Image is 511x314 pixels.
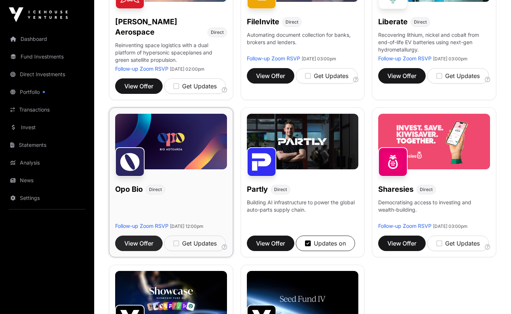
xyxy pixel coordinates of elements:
[433,56,468,61] span: [DATE] 03:00pm
[427,236,489,251] button: Get Updates
[247,17,279,27] h1: FileInvite
[247,31,359,55] p: Automating document collection for banks, brokers and lenders.
[247,114,359,170] img: Partly-Banner.jpg
[6,155,88,171] a: Analysis
[115,236,163,251] button: View Offer
[414,19,427,25] span: Direct
[302,56,336,61] span: [DATE] 03:00pm
[6,137,88,153] a: Statements
[115,66,168,72] a: Follow-up Zoom RSVP
[247,55,300,61] a: Follow-up Zoom RSVP
[378,184,414,194] h1: Sharesies
[305,239,346,248] div: Updates on
[149,187,162,193] span: Direct
[6,66,88,82] a: Direct Investments
[387,239,416,248] span: View Offer
[6,172,88,188] a: News
[170,223,203,229] span: [DATE] 12:00pm
[256,71,285,80] span: View Offer
[164,236,226,251] button: Get Updates
[247,68,294,84] button: View Offer
[115,42,227,65] p: Reinventing space logistics with a dual platform of hypersonic spaceplanes and green satellite pr...
[436,239,480,248] div: Get Updates
[170,66,205,72] span: [DATE] 02:00pm
[115,184,143,194] h1: Opo Bio
[6,49,88,65] a: Fund Investments
[115,147,145,177] img: Opo Bio
[115,223,168,229] a: Follow-up Zoom RSVP
[124,239,153,248] span: View Offer
[387,71,416,80] span: View Offer
[6,102,88,118] a: Transactions
[6,119,88,135] a: Invest
[274,187,287,193] span: Direct
[433,223,468,229] span: [DATE] 03:00pm
[173,239,217,248] div: Get Updates
[378,55,432,61] a: Follow-up Zoom RSVP
[305,71,348,80] div: Get Updates
[378,114,490,170] img: Sharesies-Banner.jpg
[474,279,511,314] iframe: Chat Widget
[285,19,298,25] span: Direct
[378,199,490,222] p: Democratising access to investing and wealth-building.
[124,82,153,91] span: View Offer
[247,147,276,177] img: Partly
[6,84,88,100] a: Portfolio
[6,31,88,47] a: Dashboard
[436,71,480,80] div: Get Updates
[173,82,217,91] div: Get Updates
[256,239,285,248] span: View Offer
[378,147,408,177] img: Sharesies
[296,68,358,84] button: Get Updates
[6,190,88,206] a: Settings
[211,29,224,35] span: Direct
[247,199,359,222] p: Building AI infrastructure to power the global auto-parts supply chain.
[115,114,227,170] img: Opo-Bio-Banner.jpg
[247,236,294,251] button: View Offer
[115,78,163,94] button: View Offer
[247,184,268,194] h1: Partly
[115,17,205,37] h1: [PERSON_NAME] Aerospace
[378,236,426,251] button: View Offer
[296,236,355,251] button: Updates on
[164,78,226,94] button: Get Updates
[427,68,489,84] button: Get Updates
[420,187,433,193] span: Direct
[378,223,432,229] a: Follow-up Zoom RSVP
[378,17,408,27] h1: Liberate
[378,68,426,84] button: View Offer
[9,7,68,22] img: Icehouse Ventures Logo
[378,31,490,55] p: Recovering lithium, nickel and cobalt from end-of-life EV batteries using next-gen hydrometallurgy.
